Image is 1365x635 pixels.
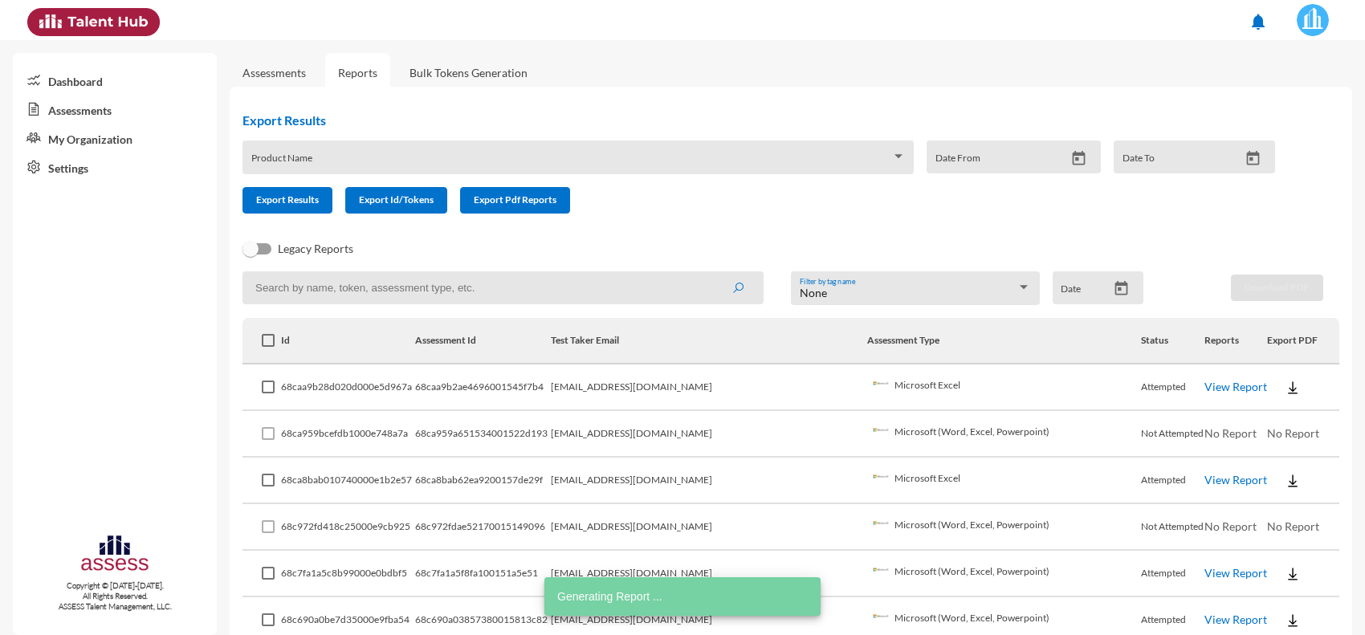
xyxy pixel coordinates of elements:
a: View Report [1204,566,1267,580]
td: 68ca959bcefdb1000e748a7a [281,411,414,458]
td: Attempted [1141,458,1204,504]
button: Export Pdf Reports [460,187,570,214]
a: View Report [1204,380,1267,393]
th: Test Taker Email [551,318,867,364]
span: Export Id/Tokens [359,193,434,206]
a: Dashboard [13,66,217,95]
td: 68ca8bab010740000e1b2e57 [281,458,414,504]
a: Bulk Tokens Generation [397,53,540,92]
td: [EMAIL_ADDRESS][DOMAIN_NAME] [551,458,867,504]
a: View Report [1204,473,1267,486]
span: Legacy Reports [278,239,353,258]
td: 68c972fd418c25000e9cb925 [281,504,414,551]
a: My Organization [13,124,217,153]
td: 68c7fa1a5f8fa100151a5e51 [415,551,551,597]
span: No Report [1204,519,1257,533]
td: [EMAIL_ADDRESS][DOMAIN_NAME] [551,411,867,458]
span: Export Results [256,193,319,206]
td: Microsoft (Word, Excel, Powerpoint) [867,411,1142,458]
th: Export PDF [1267,318,1339,364]
td: [EMAIL_ADDRESS][DOMAIN_NAME] [551,504,867,551]
td: Attempted [1141,364,1204,411]
td: Microsoft (Word, Excel, Powerpoint) [867,551,1142,597]
span: No Report [1267,519,1319,533]
button: Open calendar [1239,150,1267,167]
span: No Report [1267,426,1319,440]
th: Status [1141,318,1204,364]
span: None [800,286,827,299]
a: Assessments [13,95,217,124]
button: Open calendar [1107,280,1135,297]
td: 68c972fdae52170015149096 [415,504,551,551]
th: Assessment Id [415,318,551,364]
td: Attempted [1141,551,1204,597]
td: Microsoft Excel [867,458,1142,504]
button: Open calendar [1065,150,1093,167]
td: 68c7fa1a5c8b99000e0bdbf5 [281,551,414,597]
td: 68caa9b28d020d000e5d967a [281,364,414,411]
th: Id [281,318,414,364]
a: View Report [1204,613,1267,626]
th: Reports [1204,318,1268,364]
a: Reports [325,53,390,92]
td: Microsoft (Word, Excel, Powerpoint) [867,504,1142,551]
a: Settings [13,153,217,181]
th: Assessment Type [867,318,1142,364]
button: Export Id/Tokens [345,187,447,214]
button: Download PDF [1231,275,1323,301]
td: [EMAIL_ADDRESS][DOMAIN_NAME] [551,551,867,597]
mat-icon: notifications [1249,12,1268,31]
td: [EMAIL_ADDRESS][DOMAIN_NAME] [551,364,867,411]
h2: Export Results [242,112,1288,128]
span: Export Pdf Reports [474,193,556,206]
td: 68ca8bab62ea9200157de29f [415,458,551,504]
span: No Report [1204,426,1257,440]
td: Microsoft Excel [867,364,1142,411]
td: 68ca959a651534001522d193 [415,411,551,458]
span: Generating Report ... [557,588,662,604]
button: Export Results [242,187,332,214]
p: Copyright © [DATE]-[DATE]. All Rights Reserved. ASSESS Talent Management, LLC. [13,580,217,612]
td: Not Attempted [1141,411,1204,458]
span: Download PDF [1245,281,1310,293]
td: 68caa9b2ae4696001545f7b4 [415,364,551,411]
input: Search by name, token, assessment type, etc. [242,271,764,304]
a: Assessments [242,66,306,79]
td: Not Attempted [1141,504,1204,551]
img: assesscompany-logo.png [79,533,151,577]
